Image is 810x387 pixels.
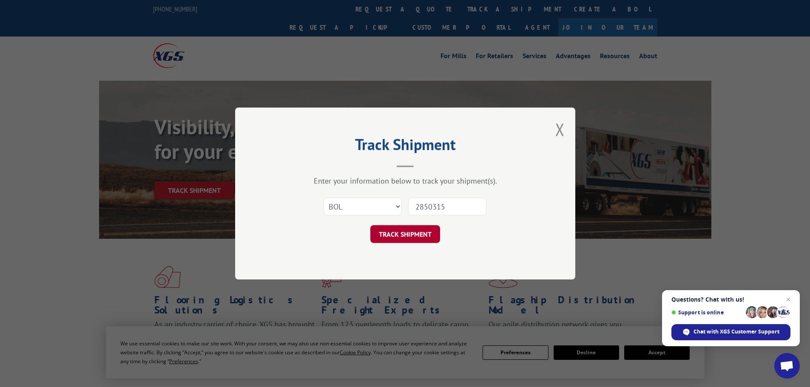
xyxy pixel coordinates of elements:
[671,296,790,303] span: Questions? Chat with us!
[671,324,790,340] div: Chat with XGS Customer Support
[370,225,440,243] button: TRACK SHIPMENT
[278,176,533,186] div: Enter your information below to track your shipment(s).
[774,353,800,379] div: Open chat
[555,118,565,141] button: Close modal
[783,294,793,305] span: Close chat
[693,328,779,336] span: Chat with XGS Customer Support
[671,309,743,316] span: Support is online
[278,138,533,155] h2: Track Shipment
[408,198,486,215] input: Number(s)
